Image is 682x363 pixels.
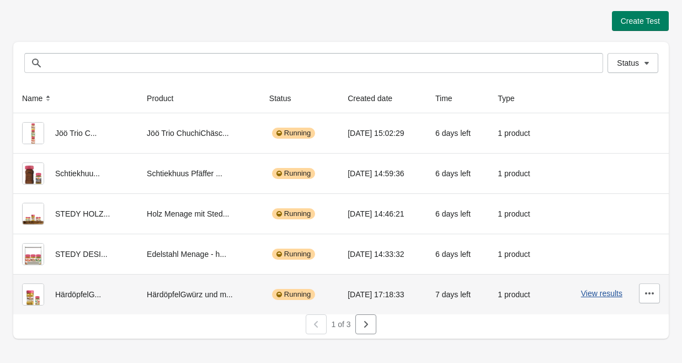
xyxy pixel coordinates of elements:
button: Created date [343,88,408,108]
div: [DATE] 14:33:32 [348,243,418,265]
div: 1 product [498,203,539,225]
div: 6 days left [435,122,480,144]
div: Edelstahl Menage - h... [147,243,252,265]
button: Status [265,88,307,108]
div: HärdöpfelGwürz und m... [147,283,252,306]
div: 6 days left [435,162,480,185]
span: Status [617,59,639,67]
div: STEDY HOLZ... [22,203,129,225]
button: View results [581,289,622,298]
div: [DATE] 14:46:21 [348,203,418,225]
div: 1 product [498,243,539,265]
div: Running [272,168,315,179]
div: 1 product [498,122,539,144]
div: [DATE] 15:02:29 [348,122,418,144]
div: [DATE] 17:18:33 [348,283,418,306]
div: Jöö Trio C... [22,122,129,144]
div: Schtiekhuus Pfäffer ... [147,162,252,185]
div: 1 product [498,283,539,306]
button: Name [18,88,58,108]
button: Product [142,88,189,108]
div: 6 days left [435,243,480,265]
div: Running [272,249,315,260]
div: 7 days left [435,283,480,306]
div: STEDY DESI... [22,243,129,265]
div: 1 product [498,162,539,185]
div: 6 days left [435,203,480,225]
div: HärdöpfelG... [22,283,129,306]
button: Time [431,88,468,108]
div: Running [272,128,315,139]
button: Status [608,53,658,73]
button: Type [493,88,530,108]
button: Create Test [612,11,669,31]
div: Running [272,289,315,300]
div: Running [272,208,315,219]
div: [DATE] 14:59:36 [348,162,418,185]
div: Holz Menage mit Sted... [147,203,252,225]
span: 1 of 3 [331,320,350,329]
div: Schtiekhuu... [22,162,129,185]
div: Jöö Trio ChuchiChäsc... [147,122,252,144]
span: Create Test [621,17,660,25]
